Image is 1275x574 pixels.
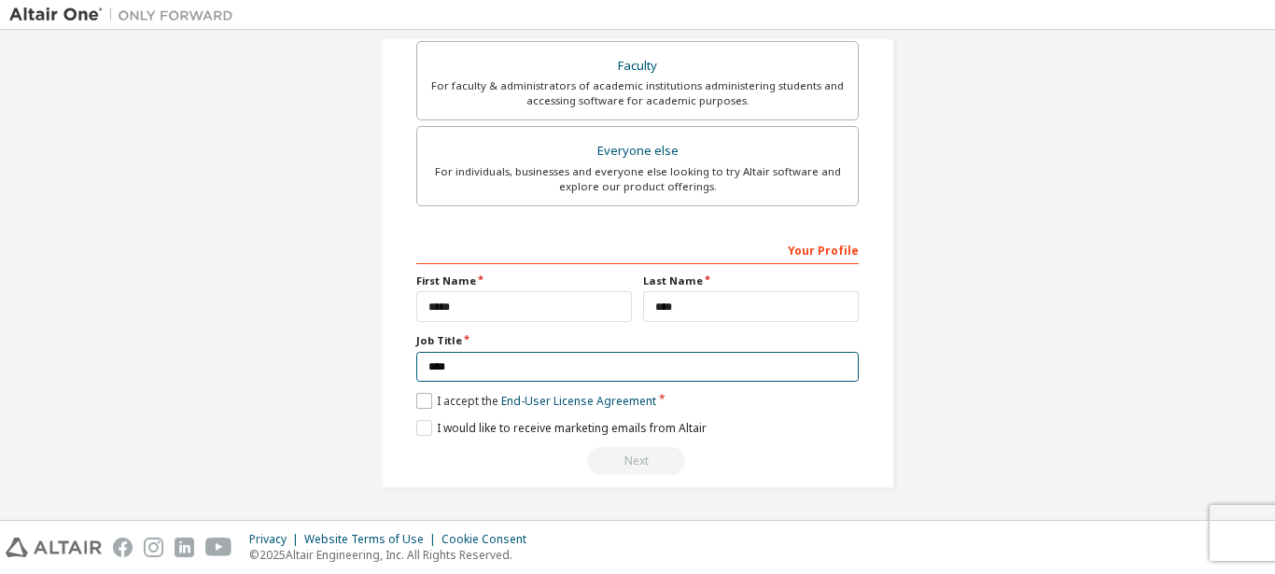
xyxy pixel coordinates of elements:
label: I accept the [416,393,656,409]
label: Last Name [643,273,859,288]
div: Everyone else [428,138,847,164]
div: Read and acccept EULA to continue [416,447,859,475]
img: facebook.svg [113,538,133,557]
img: youtube.svg [205,538,232,557]
label: First Name [416,273,632,288]
img: altair_logo.svg [6,538,102,557]
img: linkedin.svg [175,538,194,557]
div: For individuals, businesses and everyone else looking to try Altair software and explore our prod... [428,164,847,194]
div: Faculty [428,53,847,79]
p: © 2025 Altair Engineering, Inc. All Rights Reserved. [249,547,538,563]
label: Job Title [416,333,859,348]
img: Altair One [9,6,243,24]
label: I would like to receive marketing emails from Altair [416,420,707,436]
div: Cookie Consent [441,532,538,547]
a: End-User License Agreement [501,393,656,409]
div: Your Profile [416,234,859,264]
div: Website Terms of Use [304,532,441,547]
div: Privacy [249,532,304,547]
img: instagram.svg [144,538,163,557]
div: For faculty & administrators of academic institutions administering students and accessing softwa... [428,78,847,108]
